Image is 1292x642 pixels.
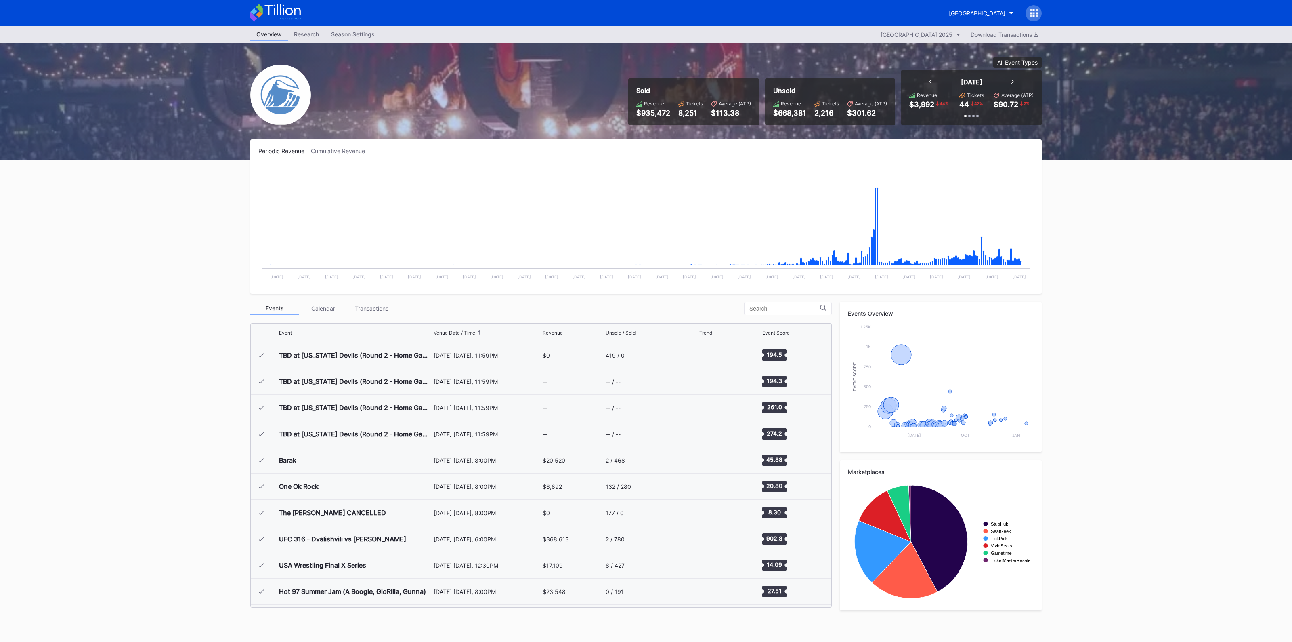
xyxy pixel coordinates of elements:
text: 27.51 [767,587,781,594]
div: [DATE] [DATE], 8:00PM [434,483,541,490]
div: Sold [636,86,751,95]
div: 419 / 0 [606,352,625,359]
text: [DATE] [902,274,916,279]
div: Average (ATP) [855,101,887,107]
text: 1.25k [860,324,871,329]
div: Periodic Revenue [258,147,311,154]
div: Tickets [686,101,703,107]
div: Events Overview [848,310,1034,317]
div: 44 [959,100,969,109]
div: TBD at [US_STATE] Devils (Round 2 - Home Game 4) (Date TBD) (If Necessary) [279,430,432,438]
svg: Chart title [848,323,1034,444]
text: [DATE] [545,274,558,279]
div: 2 / 780 [606,536,625,543]
text: [DATE] [628,274,641,279]
div: Barak [279,456,296,464]
div: -- [543,431,547,438]
div: Tickets [822,101,839,107]
text: 45.88 [766,456,782,463]
div: 2 % [1023,100,1030,107]
div: -- / -- [606,378,621,385]
div: [DATE] [961,78,982,86]
div: $301.62 [847,109,887,117]
div: [DATE] [DATE], 6:00PM [434,536,541,543]
div: $90.72 [994,100,1018,109]
div: -- [543,404,547,411]
text: 194.5 [767,351,782,358]
div: Revenue [543,330,563,336]
div: TBD at [US_STATE] Devils (Round 2 - Home Game 2) (Date TBD) (If Necessary) [279,377,432,385]
text: [DATE] [875,274,888,279]
a: Season Settings [325,28,381,41]
text: [DATE] [518,274,531,279]
div: Events [250,302,299,315]
text: [DATE] [408,274,421,279]
text: SeatGeek [991,529,1011,534]
text: 20.80 [766,482,782,489]
div: UFC 316 - Dvalishvili vs [PERSON_NAME] [279,535,406,543]
div: TBD at [US_STATE] Devils (Round 2 - Home Game 3) (Date TBD) (If Necessary) [279,404,432,412]
div: All Event Types [997,59,1038,66]
div: Event [279,330,292,336]
div: Event Score [762,330,790,336]
text: [DATE] [600,274,613,279]
div: One Ok Rock [279,482,319,490]
div: [DATE] [DATE], 11:59PM [434,404,541,411]
text: TickPick [991,536,1008,541]
text: [DATE] [298,274,311,279]
button: All Event Types [993,57,1042,68]
div: Marketplaces [848,468,1034,475]
svg: Chart title [699,503,724,523]
div: [DATE] [DATE], 8:00PM [434,588,541,595]
div: [DATE] [DATE], 8:00PM [434,509,541,516]
text: [DATE] [683,274,696,279]
div: -- / -- [606,404,621,411]
div: $20,520 [543,457,565,464]
div: Calendar [299,302,347,315]
div: [DATE] [DATE], 12:30PM [434,562,541,569]
div: $6,892 [543,483,562,490]
text: [DATE] [325,274,338,279]
div: USA Wrestling Final X Series [279,561,366,569]
div: 8 / 427 [606,562,625,569]
text: 274.2 [767,430,782,437]
text: [DATE] [573,274,586,279]
text: 250 [864,404,871,409]
svg: Chart title [699,476,724,497]
text: 194.3 [767,377,782,384]
text: [DATE] [765,274,778,279]
text: 1k [866,344,871,349]
svg: Chart title [699,398,724,418]
text: 261.0 [767,404,782,410]
div: $935,472 [636,109,670,117]
div: Research [288,28,325,40]
input: Search [749,305,820,312]
text: 500 [864,384,871,389]
text: [DATE] [435,274,449,279]
div: $23,548 [543,588,566,595]
text: [DATE] [985,274,998,279]
text: [DATE] [710,274,724,279]
text: VividSeats [991,543,1012,548]
div: Transactions [347,302,396,315]
text: [DATE] [655,274,669,279]
div: 43 % [973,100,984,107]
svg: Chart title [258,164,1034,286]
text: [DATE] [793,274,806,279]
div: $113.38 [711,109,751,117]
svg: Chart title [699,345,724,365]
text: [DATE] [957,274,971,279]
div: Tickets [967,92,984,98]
button: [GEOGRAPHIC_DATA] 2025 [877,29,965,40]
div: Venue Date / Time [434,330,475,336]
div: Revenue [781,101,801,107]
div: $0 [543,509,550,516]
div: [DATE] [DATE], 11:59PM [434,352,541,359]
text: [DATE] [847,274,861,279]
div: $368,613 [543,536,569,543]
text: [DATE] [1013,274,1026,279]
div: Unsold / Sold [606,330,636,336]
text: StubHub [991,522,1009,526]
div: Cumulative Revenue [311,147,371,154]
button: [GEOGRAPHIC_DATA] [943,6,1019,21]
